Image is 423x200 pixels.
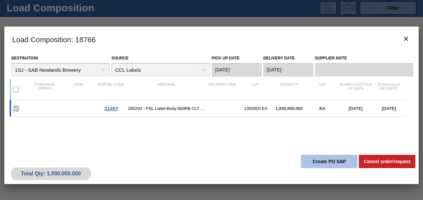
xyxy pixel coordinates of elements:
span: 285204 - PSL Label Body 660RB CLT PU 25 [128,106,206,111]
span: [DATE] [349,106,362,111]
label: Pick up Date [212,56,240,60]
div: Purchase order [28,82,62,96]
label: Supplier Note [315,53,414,63]
button: Create PO SAP [301,155,357,168]
span: EA [319,106,325,111]
label: Delivery Date [263,56,295,60]
h3: Load Composition : 18766 [4,27,419,52]
div: Scheduled Pick up Date [339,82,372,96]
span: [DATE] [382,106,396,111]
div: Portal code [95,82,128,96]
span: 1,000,000.000 [275,106,303,111]
div: Total Qty: 1,000,000.000 [16,171,86,177]
div: Go to Order [95,106,128,111]
div: Material [128,82,206,96]
div: Scheduled Delivery [372,82,405,96]
div: Item [62,82,95,96]
input: mm/dd/yyyy [263,63,313,76]
input: mm/dd/yyyy [212,63,262,76]
label: Source [111,56,128,60]
div: Quantity [272,82,306,96]
span: 31457 [104,106,118,111]
div: 1000000 EA [239,106,272,111]
div: Delivery Time [206,82,239,96]
button: Cancel order/request [359,155,415,168]
div: Lot [239,82,272,96]
div: UM [306,82,339,96]
label: Destination [11,56,38,60]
